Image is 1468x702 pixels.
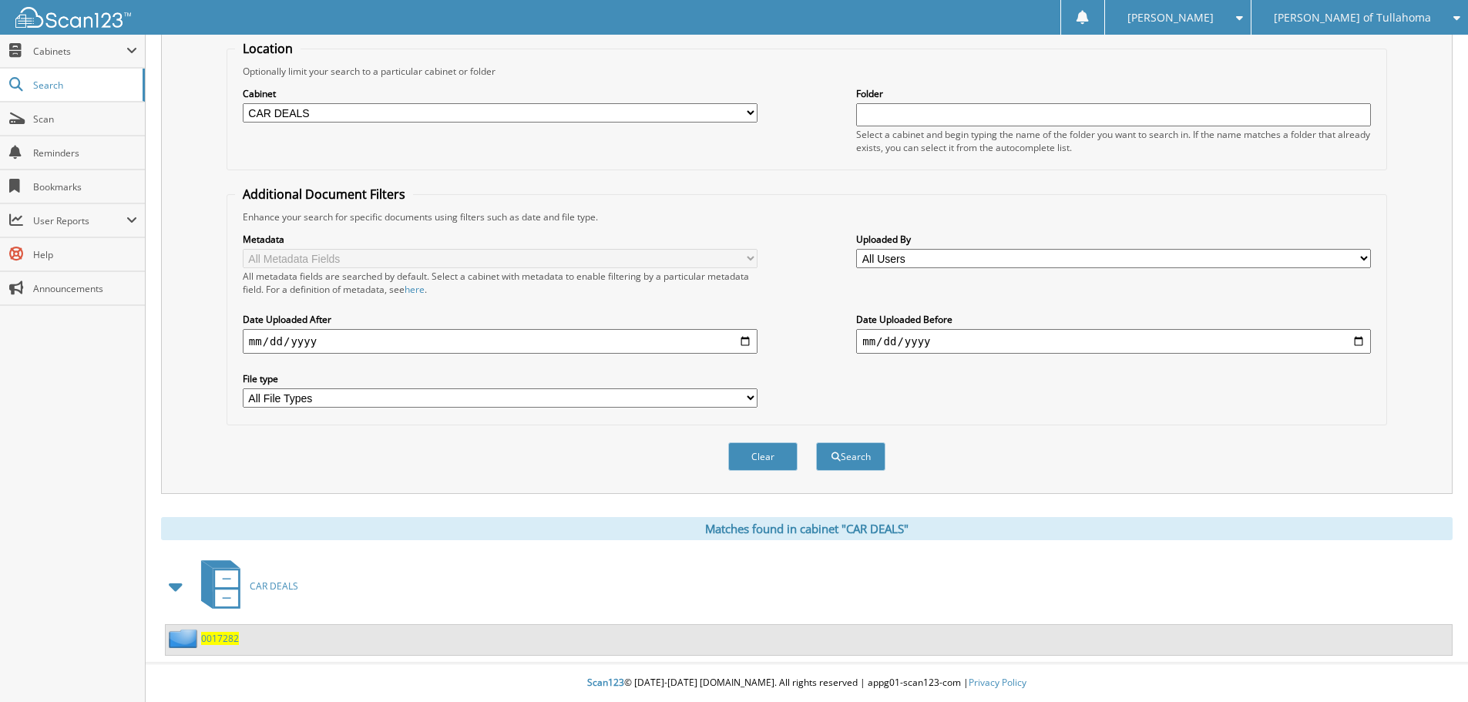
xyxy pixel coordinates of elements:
input: end [856,329,1371,354]
label: Date Uploaded After [243,313,758,326]
label: Cabinet [243,87,758,100]
img: scan123-logo-white.svg [15,7,131,28]
span: Search [33,79,135,92]
span: Scan123 [587,676,624,689]
span: Cabinets [33,45,126,58]
label: Uploaded By [856,233,1371,246]
label: Metadata [243,233,758,246]
button: Clear [728,442,798,471]
button: Search [816,442,885,471]
img: folder2.png [169,629,201,648]
span: Bookmarks [33,180,137,193]
div: Enhance your search for specific documents using filters such as date and file type. [235,210,1379,223]
span: Help [33,248,137,261]
div: © [DATE]-[DATE] [DOMAIN_NAME]. All rights reserved | appg01-scan123-com | [146,664,1468,702]
div: Optionally limit your search to a particular cabinet or folder [235,65,1379,78]
span: CAR DEALS [250,579,298,593]
iframe: Chat Widget [1391,628,1468,702]
a: here [405,283,425,296]
input: start [243,329,758,354]
a: 0017282 [201,632,239,645]
legend: Location [235,40,301,57]
legend: Additional Document Filters [235,186,413,203]
label: Date Uploaded Before [856,313,1371,326]
label: Folder [856,87,1371,100]
div: All metadata fields are searched by default. Select a cabinet with metadata to enable filtering b... [243,270,758,296]
span: User Reports [33,214,126,227]
span: Announcements [33,282,137,295]
label: File type [243,372,758,385]
a: Privacy Policy [969,676,1026,689]
span: [PERSON_NAME] of Tullahoma [1274,13,1431,22]
span: Reminders [33,146,137,160]
span: [PERSON_NAME] [1127,13,1214,22]
span: Scan [33,113,137,126]
div: Matches found in cabinet "CAR DEALS" [161,517,1453,540]
div: Select a cabinet and begin typing the name of the folder you want to search in. If the name match... [856,128,1371,154]
a: CAR DEALS [192,556,298,616]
